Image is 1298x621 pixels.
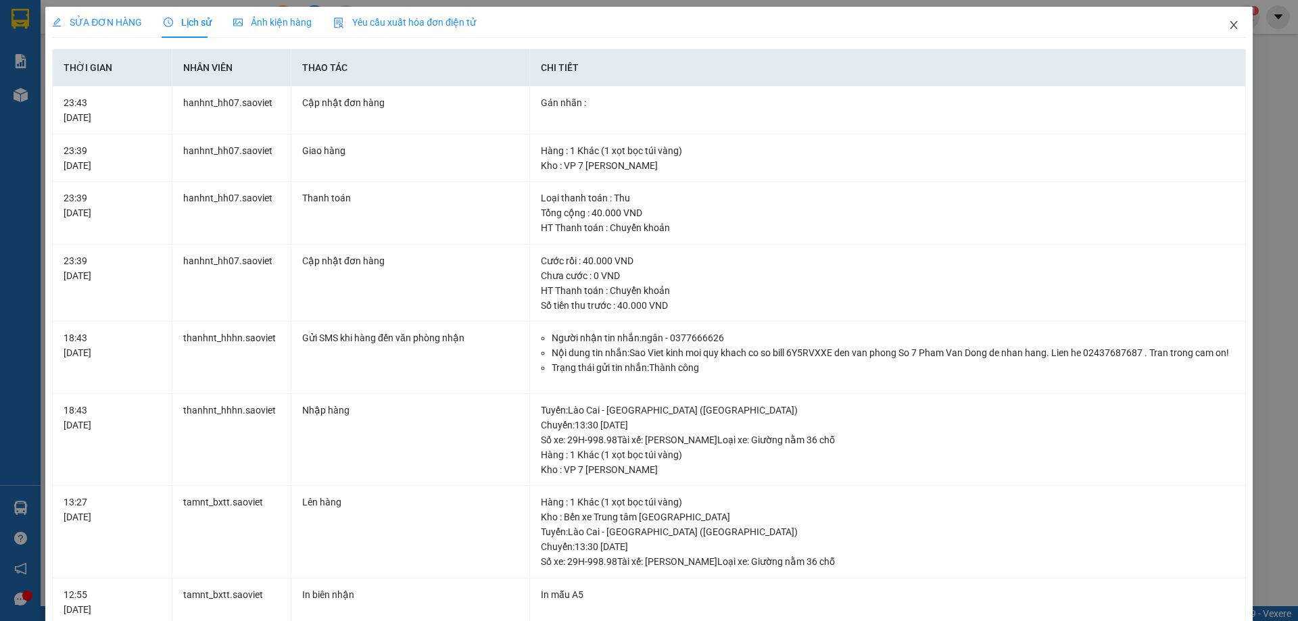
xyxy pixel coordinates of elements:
[541,403,1234,447] div: Tuyến : Lào Cai - [GEOGRAPHIC_DATA] ([GEOGRAPHIC_DATA]) Chuyến: 13:30 [DATE] Số xe: 29H-998.98 Tà...
[1215,7,1253,45] button: Close
[302,587,519,602] div: In biên nhận
[333,17,476,28] span: Yêu cầu xuất hóa đơn điện tử
[52,17,142,28] span: SỬA ĐƠN HÀNG
[1228,20,1239,30] span: close
[164,17,212,28] span: Lịch sử
[172,394,291,487] td: thanhnt_hhhn.saoviet
[64,191,160,220] div: 23:39 [DATE]
[541,447,1234,462] div: Hàng : 1 Khác (1 xọt bọc túi vàng)
[333,18,344,28] img: icon
[164,18,173,27] span: clock-circle
[541,587,1234,602] div: In mẫu A5
[302,191,519,205] div: Thanh toán
[302,403,519,418] div: Nhập hàng
[541,191,1234,205] div: Loại thanh toán : Thu
[530,49,1246,86] th: Chi tiết
[172,245,291,322] td: hanhnt_hh07.saoviet
[53,49,172,86] th: Thời gian
[172,486,291,578] td: tamnt_bxtt.saoviet
[541,524,1234,569] div: Tuyến : Lào Cai - [GEOGRAPHIC_DATA] ([GEOGRAPHIC_DATA]) Chuyến: 13:30 [DATE] Số xe: 29H-998.98 Tà...
[541,220,1234,235] div: HT Thanh toán : Chuyển khoản
[64,587,160,617] div: 12:55 [DATE]
[172,49,291,86] th: Nhân viên
[552,360,1234,375] li: Trạng thái gửi tin nhắn: Thành công
[541,298,1234,313] div: Số tiền thu trước : 40.000 VND
[64,143,160,173] div: 23:39 [DATE]
[64,403,160,432] div: 18:43 [DATE]
[64,253,160,283] div: 23:39 [DATE]
[552,345,1234,360] li: Nội dung tin nhắn: Sao Viet kinh moi quy khach co so bill 6Y5RVXXE den van phong So 7 Pham Van Do...
[541,95,1234,110] div: Gán nhãn :
[541,268,1234,283] div: Chưa cước : 0 VND
[541,510,1234,524] div: Kho : Bến xe Trung tâm [GEOGRAPHIC_DATA]
[541,158,1234,173] div: Kho : VP 7 [PERSON_NAME]
[541,283,1234,298] div: HT Thanh toán : Chuyển khoản
[541,495,1234,510] div: Hàng : 1 Khác (1 xọt bọc túi vàng)
[64,330,160,360] div: 18:43 [DATE]
[302,330,519,345] div: Gửi SMS khi hàng đến văn phòng nhận
[172,322,291,394] td: thanhnt_hhhn.saoviet
[172,134,291,182] td: hanhnt_hh07.saoviet
[233,18,243,27] span: picture
[541,253,1234,268] div: Cước rồi : 40.000 VND
[302,95,519,110] div: Cập nhật đơn hàng
[541,205,1234,220] div: Tổng cộng : 40.000 VND
[64,95,160,125] div: 23:43 [DATE]
[291,49,530,86] th: Thao tác
[302,143,519,158] div: Giao hàng
[302,495,519,510] div: Lên hàng
[172,86,291,134] td: hanhnt_hh07.saoviet
[52,18,62,27] span: edit
[552,330,1234,345] li: Người nhận tin nhắn: ngân - 0377666626
[541,143,1234,158] div: Hàng : 1 Khác (1 xọt bọc túi vàng)
[541,462,1234,477] div: Kho : VP 7 [PERSON_NAME]
[64,495,160,524] div: 13:27 [DATE]
[172,182,291,245] td: hanhnt_hh07.saoviet
[233,17,312,28] span: Ảnh kiện hàng
[302,253,519,268] div: Cập nhật đơn hàng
